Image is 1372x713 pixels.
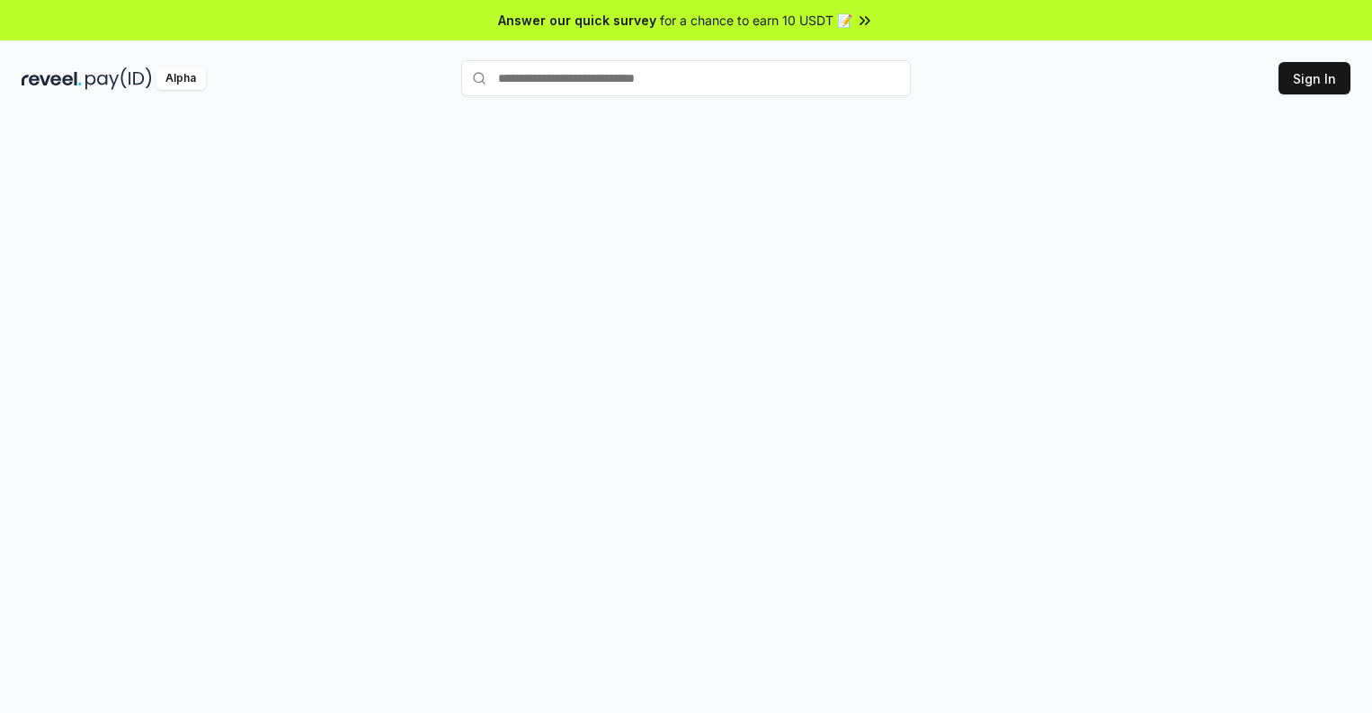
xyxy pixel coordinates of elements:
[660,11,852,30] span: for a chance to earn 10 USDT 📝
[85,67,152,90] img: pay_id
[156,67,206,90] div: Alpha
[22,67,82,90] img: reveel_dark
[1278,62,1350,94] button: Sign In
[498,11,656,30] span: Answer our quick survey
